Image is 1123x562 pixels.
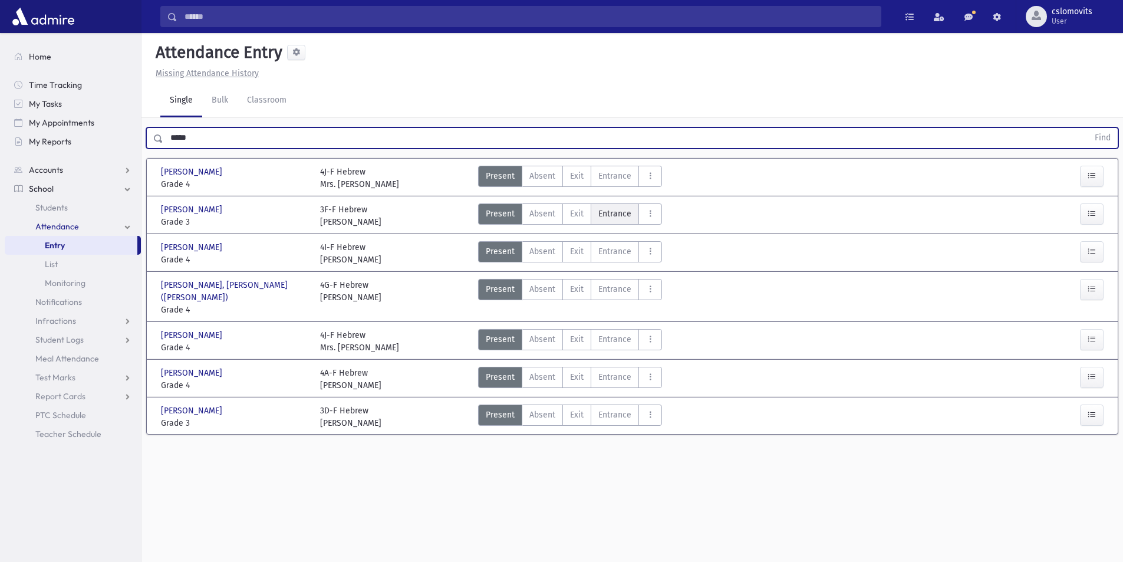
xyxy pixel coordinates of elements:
[5,292,141,311] a: Notifications
[5,274,141,292] a: Monitoring
[5,113,141,132] a: My Appointments
[320,405,381,429] div: 3D-F Hebrew [PERSON_NAME]
[320,241,381,266] div: 4I-F Hebrew [PERSON_NAME]
[5,387,141,406] a: Report Cards
[35,221,79,232] span: Attendance
[320,367,381,392] div: 4A-F Hebrew [PERSON_NAME]
[160,84,202,117] a: Single
[161,367,225,379] span: [PERSON_NAME]
[486,208,515,220] span: Present
[35,429,101,439] span: Teacher Schedule
[29,136,71,147] span: My Reports
[202,84,238,117] a: Bulk
[156,68,259,78] u: Missing Attendance History
[45,278,85,288] span: Monitoring
[486,371,515,383] span: Present
[35,410,86,420] span: PTC Schedule
[161,279,308,304] span: [PERSON_NAME], [PERSON_NAME] ([PERSON_NAME])
[320,329,399,354] div: 4J-F Hebrew Mrs. [PERSON_NAME]
[5,425,141,443] a: Teacher Schedule
[161,341,308,354] span: Grade 4
[5,406,141,425] a: PTC Schedule
[5,217,141,236] a: Attendance
[478,405,662,429] div: AttTypes
[529,333,555,346] span: Absent
[5,349,141,368] a: Meal Attendance
[35,297,82,307] span: Notifications
[161,178,308,190] span: Grade 4
[35,391,85,402] span: Report Cards
[5,236,137,255] a: Entry
[1052,7,1092,17] span: cslomovits
[35,202,68,213] span: Students
[161,304,308,316] span: Grade 4
[598,170,631,182] span: Entrance
[529,245,555,258] span: Absent
[35,334,84,345] span: Student Logs
[5,311,141,330] a: Infractions
[529,208,555,220] span: Absent
[478,279,662,316] div: AttTypes
[570,170,584,182] span: Exit
[151,68,259,78] a: Missing Attendance History
[29,51,51,62] span: Home
[161,254,308,266] span: Grade 4
[29,183,54,194] span: School
[161,203,225,216] span: [PERSON_NAME]
[161,329,225,341] span: [PERSON_NAME]
[320,166,399,190] div: 4J-F Hebrew Mrs. [PERSON_NAME]
[529,283,555,295] span: Absent
[151,42,282,63] h5: Attendance Entry
[5,198,141,217] a: Students
[5,368,141,387] a: Test Marks
[29,80,82,90] span: Time Tracking
[598,409,631,421] span: Entrance
[598,333,631,346] span: Entrance
[598,371,631,383] span: Entrance
[570,333,584,346] span: Exit
[529,371,555,383] span: Absent
[29,117,94,128] span: My Appointments
[29,165,63,175] span: Accounts
[570,208,584,220] span: Exit
[570,245,584,258] span: Exit
[486,170,515,182] span: Present
[5,330,141,349] a: Student Logs
[486,245,515,258] span: Present
[478,241,662,266] div: AttTypes
[570,409,584,421] span: Exit
[1088,128,1118,148] button: Find
[35,372,75,383] span: Test Marks
[161,166,225,178] span: [PERSON_NAME]
[161,405,225,417] span: [PERSON_NAME]
[29,98,62,109] span: My Tasks
[45,240,65,251] span: Entry
[238,84,296,117] a: Classroom
[570,371,584,383] span: Exit
[486,409,515,421] span: Present
[1052,17,1092,26] span: User
[598,245,631,258] span: Entrance
[45,259,58,270] span: List
[5,179,141,198] a: School
[5,255,141,274] a: List
[5,160,141,179] a: Accounts
[478,367,662,392] div: AttTypes
[478,166,662,190] div: AttTypes
[161,417,308,429] span: Grade 3
[598,208,631,220] span: Entrance
[35,353,99,364] span: Meal Attendance
[570,283,584,295] span: Exit
[5,47,141,66] a: Home
[161,241,225,254] span: [PERSON_NAME]
[161,216,308,228] span: Grade 3
[529,170,555,182] span: Absent
[486,333,515,346] span: Present
[478,329,662,354] div: AttTypes
[161,379,308,392] span: Grade 4
[529,409,555,421] span: Absent
[320,203,381,228] div: 3F-F Hebrew [PERSON_NAME]
[5,94,141,113] a: My Tasks
[177,6,881,27] input: Search
[320,279,381,316] div: 4G-F Hebrew [PERSON_NAME]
